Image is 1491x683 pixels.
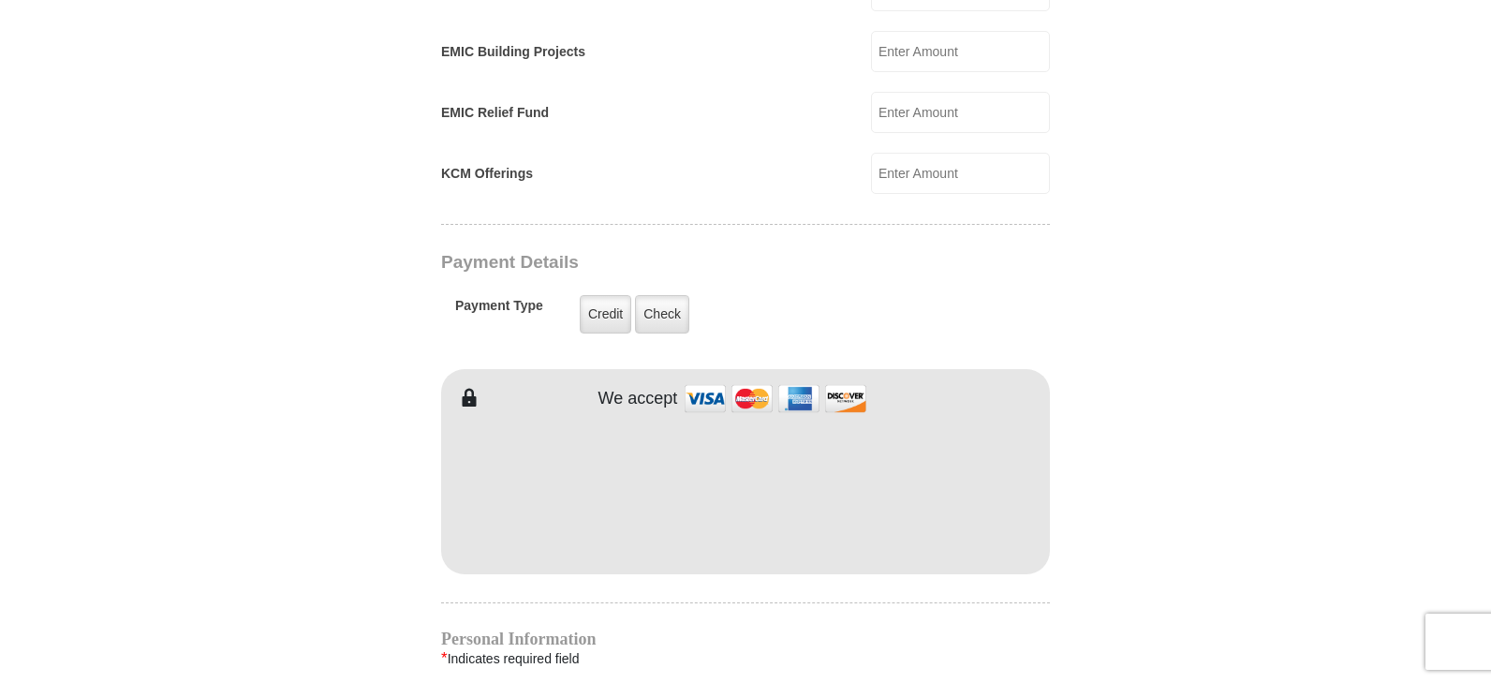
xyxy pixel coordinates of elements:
h5: Payment Type [455,298,543,323]
label: KCM Offerings [441,164,533,184]
label: Credit [580,295,631,334]
input: Enter Amount [871,92,1050,133]
input: Enter Amount [871,31,1050,72]
label: EMIC Building Projects [441,42,585,62]
h4: We accept [598,389,678,409]
h3: Payment Details [441,252,919,274]
div: Indicates required field [441,646,1050,671]
label: Check [635,295,689,334]
img: credit cards accepted [682,379,869,419]
input: Enter Amount [871,153,1050,194]
label: EMIC Relief Fund [441,103,549,123]
h4: Personal Information [441,631,1050,646]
